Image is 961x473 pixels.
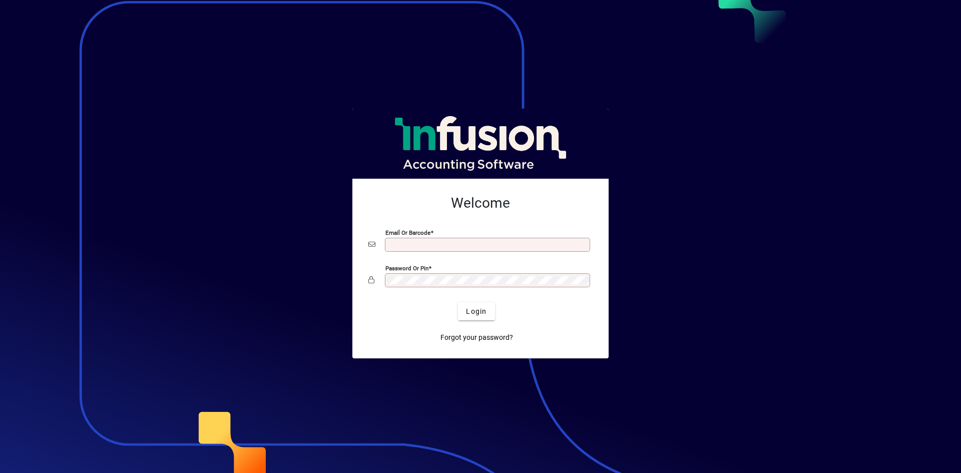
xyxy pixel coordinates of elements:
[466,306,487,317] span: Login
[385,265,428,272] mat-label: Password or Pin
[458,302,495,320] button: Login
[368,195,593,212] h2: Welcome
[440,332,513,343] span: Forgot your password?
[385,229,430,236] mat-label: Email or Barcode
[436,328,517,346] a: Forgot your password?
